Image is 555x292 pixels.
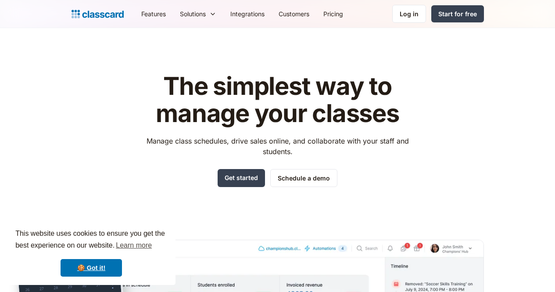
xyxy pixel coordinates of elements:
[134,4,173,24] a: Features
[15,228,167,252] span: This website uses cookies to ensure you get the best experience on our website.
[270,169,337,187] a: Schedule a demo
[400,9,419,18] div: Log in
[218,169,265,187] a: Get started
[223,4,272,24] a: Integrations
[72,8,124,20] a: Logo
[7,220,175,285] div: cookieconsent
[392,5,426,23] a: Log in
[115,239,153,252] a: learn more about cookies
[180,9,206,18] div: Solutions
[61,259,122,277] a: dismiss cookie message
[438,9,477,18] div: Start for free
[431,5,484,22] a: Start for free
[173,4,223,24] div: Solutions
[138,73,417,127] h1: The simplest way to manage your classes
[138,136,417,157] p: Manage class schedules, drive sales online, and collaborate with your staff and students.
[316,4,350,24] a: Pricing
[272,4,316,24] a: Customers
